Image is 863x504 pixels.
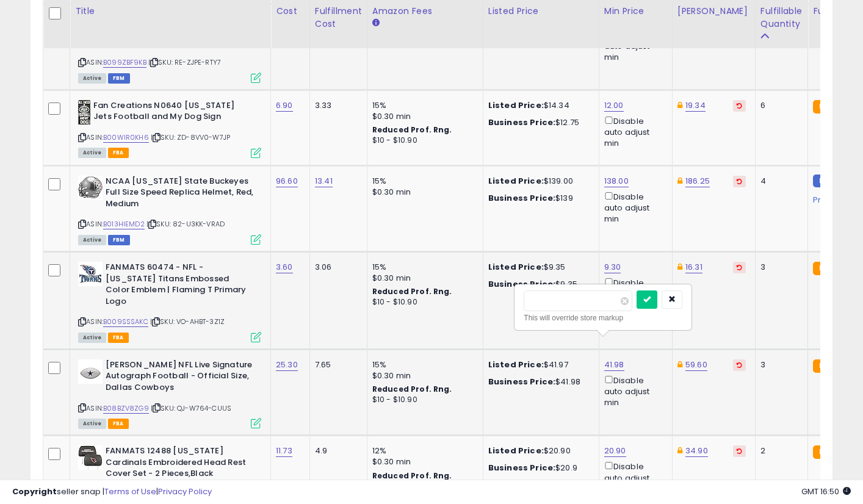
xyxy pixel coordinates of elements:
[760,176,798,187] div: 4
[106,262,254,310] b: FANMATS 60474 - NFL - [US_STATE] Titans Embossed Color Emblem | Flaming T Primary Logo
[813,175,837,187] small: FBM
[372,370,474,381] div: $0.30 min
[488,262,590,273] div: $9.35
[372,111,474,122] div: $0.30 min
[488,99,544,111] b: Listed Price:
[103,317,148,327] a: B009SSSAKC
[813,190,858,205] div: Prime
[604,175,629,187] a: 138.00
[677,5,750,18] div: [PERSON_NAME]
[760,5,803,31] div: Fulfillable Quantity
[315,445,358,456] div: 4.9
[106,176,254,213] b: NCAA [US_STATE] State Buckeyes Full Size Speed Replica Helmet, Red, Medium
[685,359,707,371] a: 59.60
[372,359,474,370] div: 15%
[685,445,708,457] a: 34.90
[372,5,478,18] div: Amazon Fees
[604,261,621,273] a: 9.30
[488,117,590,128] div: $12.75
[488,5,594,18] div: Listed Price
[813,445,836,459] small: FBA
[151,132,230,142] span: | SKU: ZD-8VV0-W7JP
[372,100,474,111] div: 15%
[488,176,590,187] div: $139.00
[78,176,261,243] div: ASIN:
[108,148,129,158] span: FBA
[78,148,106,158] span: All listings currently available for purchase on Amazon
[78,419,106,429] span: All listings currently available for purchase on Amazon
[685,261,702,273] a: 16.31
[12,486,57,497] strong: Copyright
[488,175,544,187] b: Listed Price:
[93,100,242,126] b: Fan Creations N0640 [US_STATE] Jets Football and My Dog Sign
[104,486,156,497] a: Terms of Use
[372,124,452,135] b: Reduced Prof. Rng.
[151,403,231,413] span: | SKU: QJ-W764-CUUS
[108,333,129,343] span: FBA
[78,262,103,286] img: 41jTPFODNJL._SL40_.jpg
[315,5,362,31] div: Fulfillment Cost
[276,99,293,112] a: 6.90
[488,279,590,290] div: $9.35
[372,176,474,187] div: 15%
[372,273,474,284] div: $0.30 min
[604,5,667,18] div: Min Price
[604,445,626,457] a: 20.90
[488,193,590,204] div: $139
[78,262,261,341] div: ASIN:
[106,359,254,397] b: [PERSON_NAME] NFL Live Signature Autograph Football - Official Size, Dallas Cowboys
[372,286,452,297] b: Reduced Prof. Rng.
[78,333,106,343] span: All listings currently available for purchase on Amazon
[12,486,212,498] div: seller snap | |
[148,57,221,67] span: | SKU: RE-ZJPE-RTY7
[488,376,590,387] div: $41.98
[372,297,474,308] div: $10 - $10.90
[103,219,145,229] a: B013HIEMD2
[760,359,798,370] div: 3
[276,261,293,273] a: 3.60
[108,73,130,84] span: FBM
[372,395,474,405] div: $10 - $10.90
[813,100,836,113] small: FBA
[108,419,129,429] span: FBA
[604,190,663,225] div: Disable auto adjust min
[760,445,798,456] div: 2
[78,445,103,470] img: 51Pxh-Sdh0L._SL40_.jpg
[78,14,261,82] div: ASIN:
[372,18,380,29] small: Amazon Fees.
[276,359,298,371] a: 25.30
[604,359,624,371] a: 41.98
[372,384,452,394] b: Reduced Prof. Rng.
[372,456,474,467] div: $0.30 min
[488,376,555,387] b: Business Price:
[604,99,624,112] a: 12.00
[276,445,292,457] a: 11.73
[488,192,555,204] b: Business Price:
[103,57,146,68] a: B099ZBF9KB
[106,445,254,483] b: FANMATS 12488 [US_STATE] Cardinals Embroidered Head Rest Cover Set - 2 Pieces,Black
[488,462,555,473] b: Business Price:
[158,486,212,497] a: Privacy Policy
[372,135,474,146] div: $10 - $10.90
[78,176,103,200] img: 51e1l-3vH2L._SL40_.jpg
[372,187,474,198] div: $0.30 min
[813,359,836,373] small: FBA
[813,262,836,275] small: FBA
[685,99,706,112] a: 19.34
[488,278,555,290] b: Business Price:
[78,359,103,384] img: 31vgH1HuGyL._SL40_.jpg
[146,219,225,229] span: | SKU: 82-U3KK-VRAD
[103,403,149,414] a: B08BZV8ZG9
[488,445,544,456] b: Listed Price:
[604,459,663,495] div: Disable auto adjust min
[372,445,474,456] div: 12%
[75,5,265,18] div: Title
[315,175,333,187] a: 13.41
[315,100,358,111] div: 3.33
[524,312,682,324] div: This will override store markup
[78,359,261,427] div: ASIN:
[78,73,106,84] span: All listings currently available for purchase on Amazon
[488,359,544,370] b: Listed Price:
[372,262,474,273] div: 15%
[78,100,261,157] div: ASIN:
